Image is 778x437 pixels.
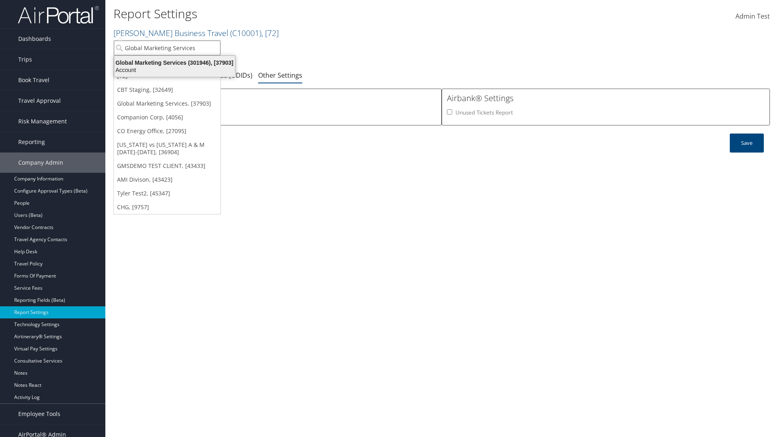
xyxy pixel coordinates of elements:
a: CBT Staging, [32649] [114,83,220,97]
span: Risk Management [18,111,67,132]
a: Companion Corp, [4056] [114,110,220,124]
span: Dashboards [18,29,51,49]
span: ( C10001 ) [230,28,261,38]
a: CHG, [9757] [114,200,220,214]
a: Admin Test [735,4,770,29]
label: Unused Tickets Report [455,108,513,117]
span: Admin Test [735,12,770,21]
span: Trips [18,49,32,70]
a: [PERSON_NAME] Business Travel [113,28,279,38]
h1: Report Settings [113,5,551,22]
input: Search Accounts [114,40,220,55]
span: Travel Approval [18,91,61,111]
img: airportal-logo.png [18,5,99,24]
a: Other Settings [258,71,302,80]
span: Book Travel [18,70,49,90]
span: Reporting [18,132,45,152]
span: , [ 72 ] [261,28,279,38]
a: Tyler Test2, [45347] [114,187,220,200]
a: CO Energy Office, [27095] [114,124,220,138]
a: GMSDEMO TEST CLIENT, [43433] [114,159,220,173]
span: Company Admin [18,153,63,173]
div: Account [109,66,240,74]
a: AMI Divison, [43423] [114,173,220,187]
a: [US_STATE] vs [US_STATE] A & M [DATE]-[DATE], [36904] [114,138,220,159]
h3: Airbank® Settings [447,93,765,104]
a: Global Marketing Services, [37903] [114,97,220,110]
h3: Savings Tracker Settings [119,93,436,104]
span: Employee Tools [18,404,60,424]
button: Save [730,134,764,153]
div: Global Marketing Services (301946), [37903] [109,59,240,66]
